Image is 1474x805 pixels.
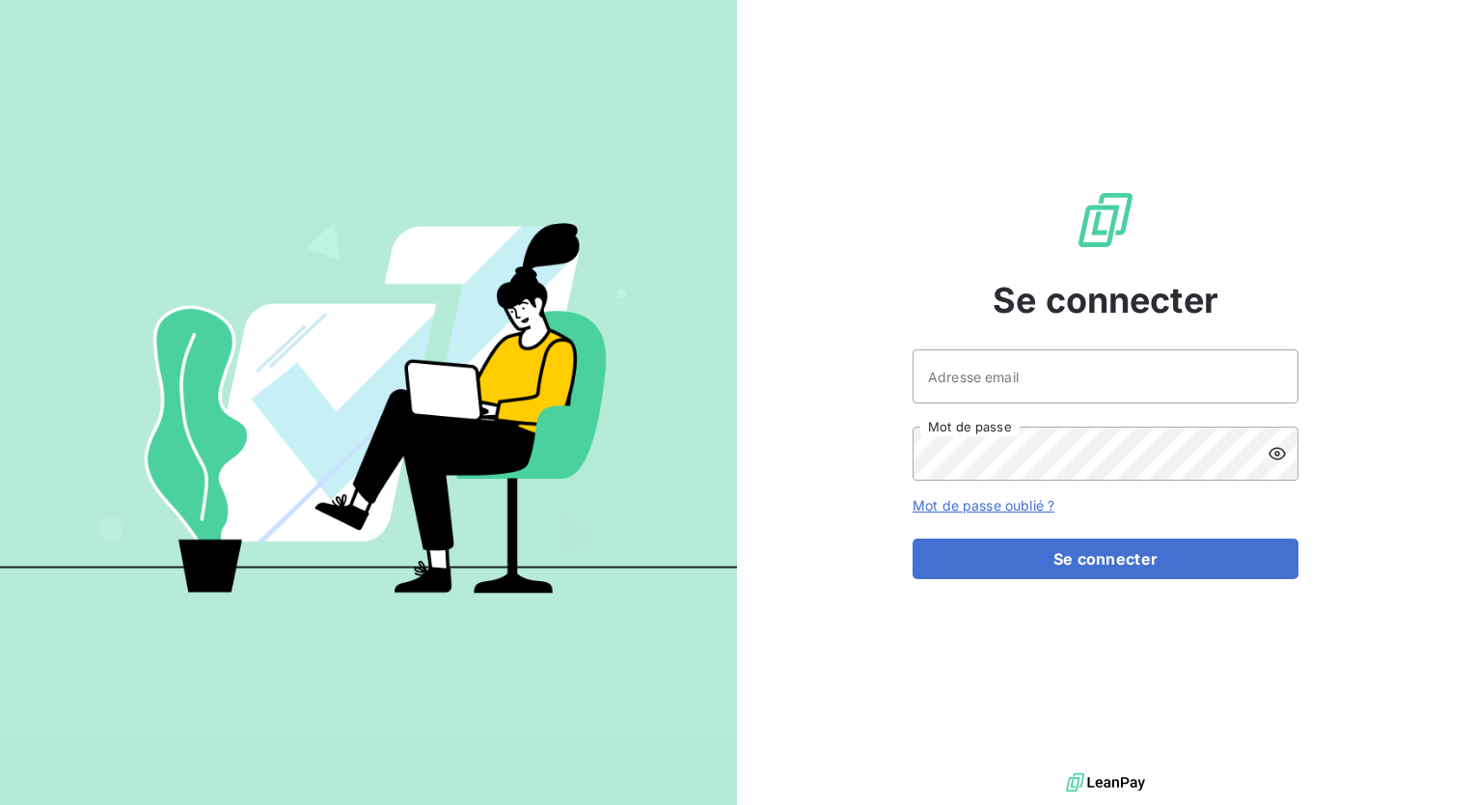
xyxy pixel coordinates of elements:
[913,349,1298,403] input: placeholder
[913,539,1298,579] button: Se connecter
[913,497,1054,514] a: Mot de passe oublié ?
[1075,189,1136,251] img: Logo LeanPay
[1066,768,1145,797] img: logo
[993,274,1218,326] span: Se connecter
